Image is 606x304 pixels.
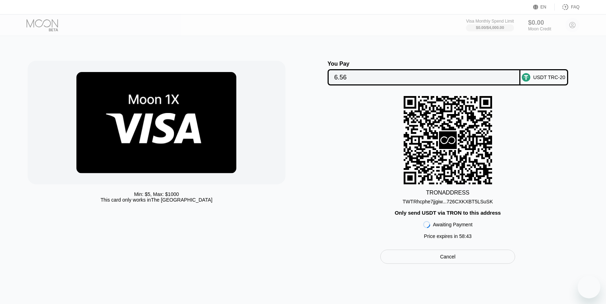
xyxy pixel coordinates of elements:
[134,191,179,197] div: Min: $ 5 , Max: $ 1000
[310,61,585,85] div: You PayUSDT TRC-20
[533,4,555,11] div: EN
[533,74,565,80] div: USDT TRC-20
[578,276,600,298] iframe: 启动消息传送窗口的按钮
[459,233,472,239] span: 58 : 43
[541,5,547,10] div: EN
[476,25,504,30] div: $0.00 / $4,000.00
[403,199,493,204] div: TWTRhcphe7jjgiw...726CXKXBT5LSuSK
[466,19,514,24] div: Visa Monthly Spend Limit
[328,61,520,67] div: You Pay
[571,5,579,10] div: FAQ
[433,222,473,227] div: Awaiting Payment
[426,190,469,196] div: TRON ADDRESS
[395,210,501,216] div: Only send USDT via TRON to this address
[555,4,579,11] div: FAQ
[403,196,493,204] div: TWTRhcphe7jjgiw...726CXKXBT5LSuSK
[100,197,212,203] div: This card only works in The [GEOGRAPHIC_DATA]
[466,19,514,31] div: Visa Monthly Spend Limit$0.00/$4,000.00
[380,250,515,264] div: Cancel
[440,254,456,260] div: Cancel
[424,233,472,239] div: Price expires in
